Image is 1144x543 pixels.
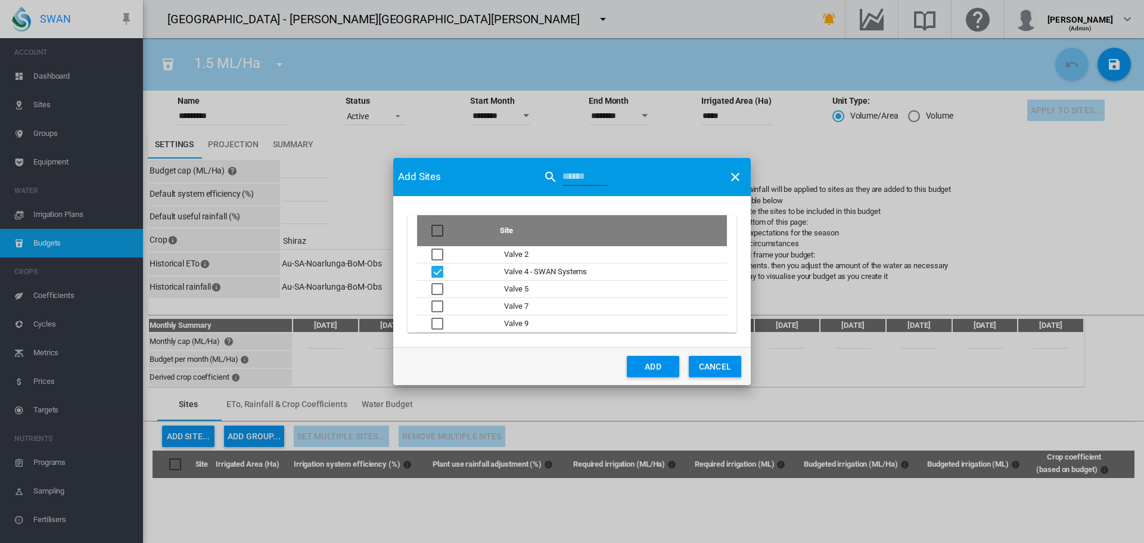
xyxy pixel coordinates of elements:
[499,263,727,280] td: Valve 4 - SWAN Systems
[499,315,727,333] td: Valve 9
[543,170,558,184] md-icon: icon-magnify
[499,280,727,297] td: Valve 5
[499,215,727,246] th: Site
[393,158,751,385] md-dialog: Site Valve ...
[723,165,747,189] button: icon-close
[499,297,727,315] td: Valve 7
[499,246,727,263] td: Valve 2
[627,356,679,377] button: Add
[689,356,741,377] button: Cancel
[398,170,529,184] span: Add Sites
[728,170,742,184] md-icon: icon-close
